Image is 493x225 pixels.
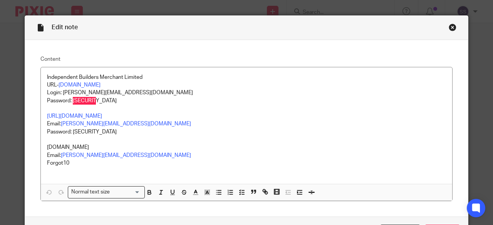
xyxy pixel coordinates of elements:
[47,112,446,128] p: Email:
[449,23,456,31] div: Close this dialog window
[61,153,191,158] a: [PERSON_NAME][EMAIL_ADDRESS][DOMAIN_NAME]
[40,55,453,63] label: Content
[47,89,446,97] p: Login: [PERSON_NAME][EMAIL_ADDRESS][DOMAIN_NAME]
[47,113,102,119] a: [URL][DOMAIN_NAME]
[47,73,446,81] p: Independent Builders Merchant Limited
[59,82,101,88] a: [DOMAIN_NAME]
[47,81,446,89] p: URL-
[70,188,112,196] span: Normal text size
[68,186,145,198] div: Search for option
[52,24,78,30] span: Edit note
[61,121,191,127] a: [PERSON_NAME][EMAIL_ADDRESS][DOMAIN_NAME]
[112,188,140,196] input: Search for option
[47,143,446,151] p: [DOMAIN_NAME]
[47,97,446,105] p: Password: [SECURITY_DATA]
[47,152,446,159] p: Email:
[47,128,446,136] p: Password: [SECURITY_DATA]
[47,159,446,167] p: Forgot10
